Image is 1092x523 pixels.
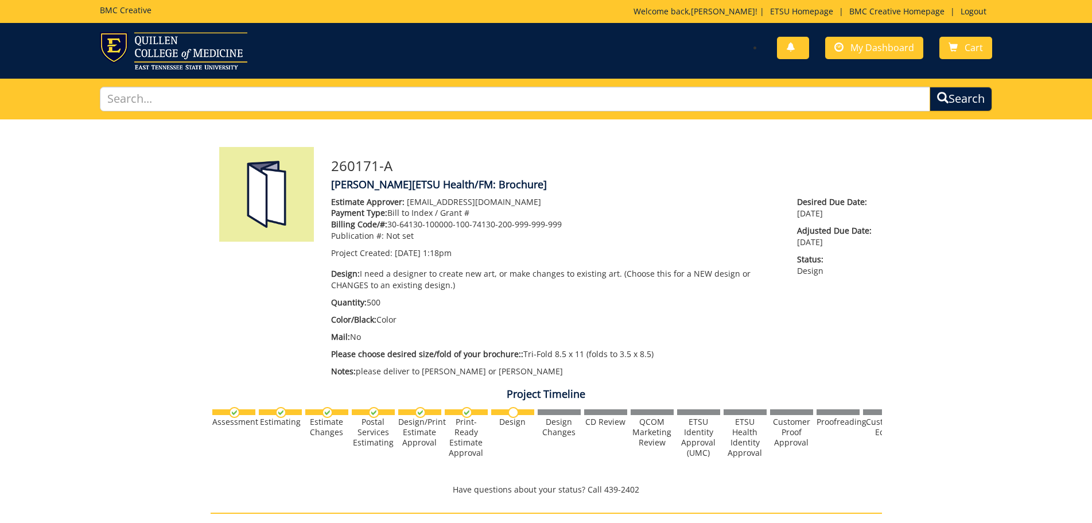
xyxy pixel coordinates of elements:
div: Proofreading [817,417,860,427]
span: Not set [386,230,414,241]
p: Welcome back, ! | | | [634,6,992,17]
button: Search [930,87,992,111]
span: Desired Due Date: [797,196,873,208]
p: Have questions about your status? Call 439-2402 [211,484,882,495]
span: My Dashboard [850,41,914,54]
img: checkmark [275,407,286,418]
span: Cart [965,41,983,54]
p: 30-64130-100000-100-74130-200-999-999-999 [331,219,780,230]
span: Design: [331,268,360,279]
span: Adjusted Due Date: [797,225,873,237]
div: ETSU Identity Approval (UMC) [677,417,720,458]
p: Tri-Fold 8.5 x 11 (folds to 3.5 x 8.5) [331,348,780,360]
span: Status: [797,254,873,265]
a: My Dashboard [825,37,923,59]
div: Estimating [259,417,302,427]
div: Design/Print Estimate Approval [398,417,441,448]
p: [EMAIL_ADDRESS][DOMAIN_NAME] [331,196,780,208]
span: [DATE] 1:18pm [395,247,452,258]
p: please deliver to [PERSON_NAME] or [PERSON_NAME] [331,366,780,377]
p: [DATE] [797,225,873,248]
img: checkmark [415,407,426,418]
a: ETSU Homepage [764,6,839,17]
img: checkmark [461,407,472,418]
p: Design [797,254,873,277]
input: Search... [100,87,931,111]
h3: 260171-A [331,158,873,173]
img: checkmark [322,407,333,418]
span: Color/Black: [331,314,376,325]
div: Print-Ready Estimate Approval [445,417,488,458]
div: Postal Services Estimating [352,417,395,448]
p: 500 [331,297,780,308]
span: Publication #: [331,230,384,241]
p: No [331,331,780,343]
img: Product featured image [219,147,314,242]
a: Logout [955,6,992,17]
a: BMC Creative Homepage [844,6,950,17]
span: Project Created: [331,247,393,258]
div: ETSU Health Identity Approval [724,417,767,458]
div: Estimate Changes [305,417,348,437]
span: Billing Code/#: [331,219,387,230]
div: Customer Proof Approval [770,417,813,448]
span: [ETSU Health/FM: Brochure] [412,177,547,191]
p: Color [331,314,780,326]
a: Cart [939,37,992,59]
h5: BMC Creative [100,6,151,14]
div: Design Changes [538,417,581,437]
div: Customer Edits [863,417,906,437]
div: Assessment [212,417,255,427]
img: checkmark [229,407,240,418]
h4: Project Timeline [211,389,882,400]
div: Design [491,417,534,427]
p: I need a designer to create new art, or make changes to existing art. (Choose this for a NEW desi... [331,268,780,291]
p: [DATE] [797,196,873,219]
span: Quantity: [331,297,367,308]
img: ETSU logo [100,32,247,69]
span: Estimate Approver: [331,196,405,207]
span: Notes: [331,366,356,377]
span: Payment Type: [331,207,387,218]
span: Mail: [331,331,350,342]
img: no [508,407,519,418]
span: Please choose desired size/fold of your brochure:: [331,348,523,359]
a: [PERSON_NAME] [691,6,755,17]
img: checkmark [368,407,379,418]
p: Bill to Index / Grant # [331,207,780,219]
h4: [PERSON_NAME] [331,179,873,191]
div: CD Review [584,417,627,427]
div: QCOM Marketing Review [631,417,674,448]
